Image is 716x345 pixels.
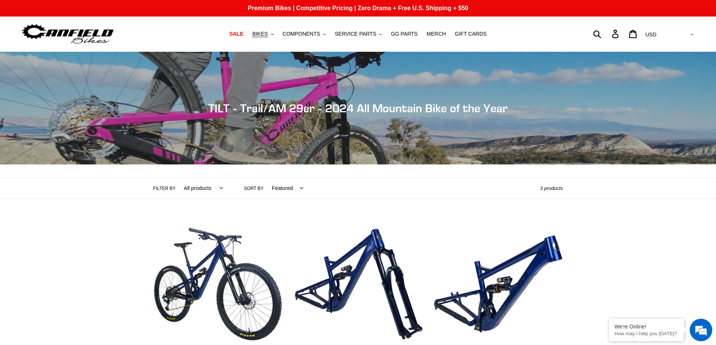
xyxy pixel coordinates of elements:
a: GIFT CARDS [451,29,490,39]
span: COMPONENTS [283,31,320,37]
span: SALE [229,31,243,37]
span: BIKES [252,31,268,37]
button: COMPONENTS [279,29,330,39]
span: TILT - Trail/AM 29er - 2024 All Mountain Bike of the Year [208,101,508,115]
span: 3 products [540,185,563,191]
a: MERCH [423,29,450,39]
span: GG PARTS [391,31,418,37]
span: SERVICE PARTS [335,31,376,37]
button: SERVICE PARTS [331,29,386,39]
img: Canfield Bikes [21,22,115,46]
div: We're Online! [615,324,678,330]
button: BIKES [248,29,277,39]
span: GIFT CARDS [455,31,487,37]
a: SALE [226,29,247,39]
label: Sort by [244,185,263,192]
a: GG PARTS [387,29,421,39]
input: Search [597,26,616,42]
label: Filter by [153,185,176,192]
p: How may I help you today? [615,331,678,336]
span: MERCH [427,31,446,37]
